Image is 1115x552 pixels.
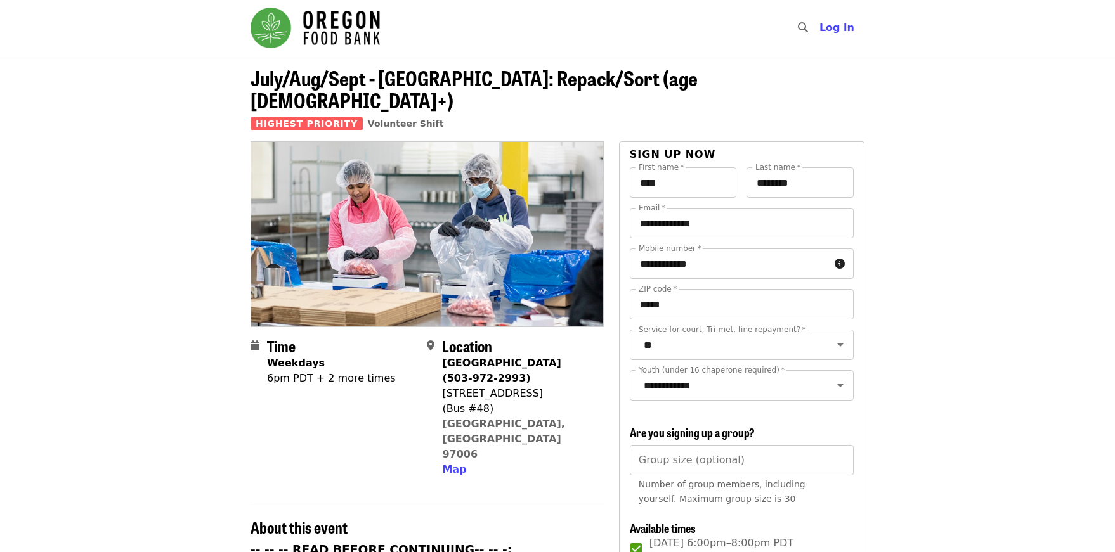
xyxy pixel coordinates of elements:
[630,520,696,536] span: Available times
[816,13,826,43] input: Search
[798,22,808,34] i: search icon
[639,285,677,293] label: ZIP code
[639,204,665,212] label: Email
[755,164,800,171] label: Last name
[427,340,434,352] i: map-marker-alt icon
[639,366,785,374] label: Youth (under 16 chaperone required)
[630,289,854,319] input: ZIP code
[831,376,849,394] button: Open
[251,8,380,48] img: Oregon Food Bank - Home
[442,418,565,460] a: [GEOGRAPHIC_DATA], [GEOGRAPHIC_DATA] 97006
[639,164,684,171] label: First name
[639,326,806,333] label: Service for court, Tri-met, fine repayment?
[630,424,755,440] span: Are you signing up a group?
[630,445,854,475] input: [object Object]
[442,335,492,357] span: Location
[251,142,603,326] img: July/Aug/Sept - Beaverton: Repack/Sort (age 10+) organized by Oregon Food Bank
[809,15,864,41] button: Log in
[267,335,296,357] span: Time
[442,462,466,477] button: Map
[267,371,396,386] div: 6pm PDT + 2 more times
[251,63,698,115] span: July/Aug/Sept - [GEOGRAPHIC_DATA]: Repack/Sort (age [DEMOGRAPHIC_DATA]+)
[835,258,845,270] i: circle-info icon
[630,208,854,238] input: Email
[442,357,561,384] strong: [GEOGRAPHIC_DATA] (503-972-2993)
[630,148,716,160] span: Sign up now
[747,167,854,198] input: Last name
[639,479,805,504] span: Number of group members, including yourself. Maximum group size is 30
[819,22,854,34] span: Log in
[368,119,444,129] a: Volunteer Shift
[267,357,325,369] strong: Weekdays
[251,340,259,352] i: calendar icon
[630,248,830,279] input: Mobile number
[442,463,466,475] span: Map
[639,245,701,252] label: Mobile number
[442,401,593,416] div: (Bus #48)
[630,167,737,198] input: First name
[251,117,363,130] span: Highest Priority
[442,386,593,401] div: [STREET_ADDRESS]
[831,336,849,354] button: Open
[251,516,348,538] span: About this event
